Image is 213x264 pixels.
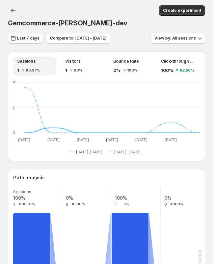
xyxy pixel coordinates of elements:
span: [DATE]–[DATE] [114,149,141,155]
span: Visitors [65,59,81,64]
button: [DATE]–[DATE] [70,148,105,156]
text: 100% [13,195,25,201]
text: 100% [173,202,183,206]
text: 100% [75,202,85,206]
button: Compare to: [DATE] - [DATE] [46,33,110,44]
span: [DATE]–[DATE] [76,149,102,155]
span: View by: All sessions [154,36,196,41]
text: 0% [66,195,73,201]
text: [DATE] [77,137,89,142]
text: 0% [164,195,172,201]
button: View by: All sessions [150,33,205,44]
text: [DATE] [47,137,60,142]
span: Create experiment [163,8,201,13]
text: 5 [13,105,15,110]
span: 100% [161,67,173,73]
h3: Path analysis [13,174,45,181]
text: 10 [13,80,16,84]
text: 0 [13,130,15,135]
text: 0% [123,202,129,206]
span: 1 [65,67,67,73]
span: Bounce Rate [113,59,139,64]
text: [DATE] [135,137,147,142]
text: 1 [115,202,117,207]
text: [DATE] [165,137,177,142]
span: 0% [113,67,120,73]
span: 100% [127,68,138,72]
span: Last 7 days [17,36,40,41]
span: Sessions [17,59,36,64]
span: 90% [74,68,83,72]
text: 1 [13,202,15,207]
button: [DATE]–[DATE] [108,148,143,156]
text: 100% [115,195,127,201]
text: 0 [164,202,167,207]
span: 1 [17,67,19,73]
button: Last 7 days [8,33,43,44]
text: Sessions [13,189,31,194]
span: Gemcommerce-[PERSON_NAME]-dev [8,19,127,27]
text: 0 [66,202,68,207]
button: Create experiment [159,5,205,16]
span: 62.50% [180,68,194,72]
span: Compare to: [DATE] - [DATE] [50,36,106,41]
span: 90.91% [26,68,40,72]
text: [DATE] [106,137,118,142]
text: [DATE] [18,137,30,142]
span: Click-through rate [161,59,196,64]
text: 90.91% [22,202,35,206]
